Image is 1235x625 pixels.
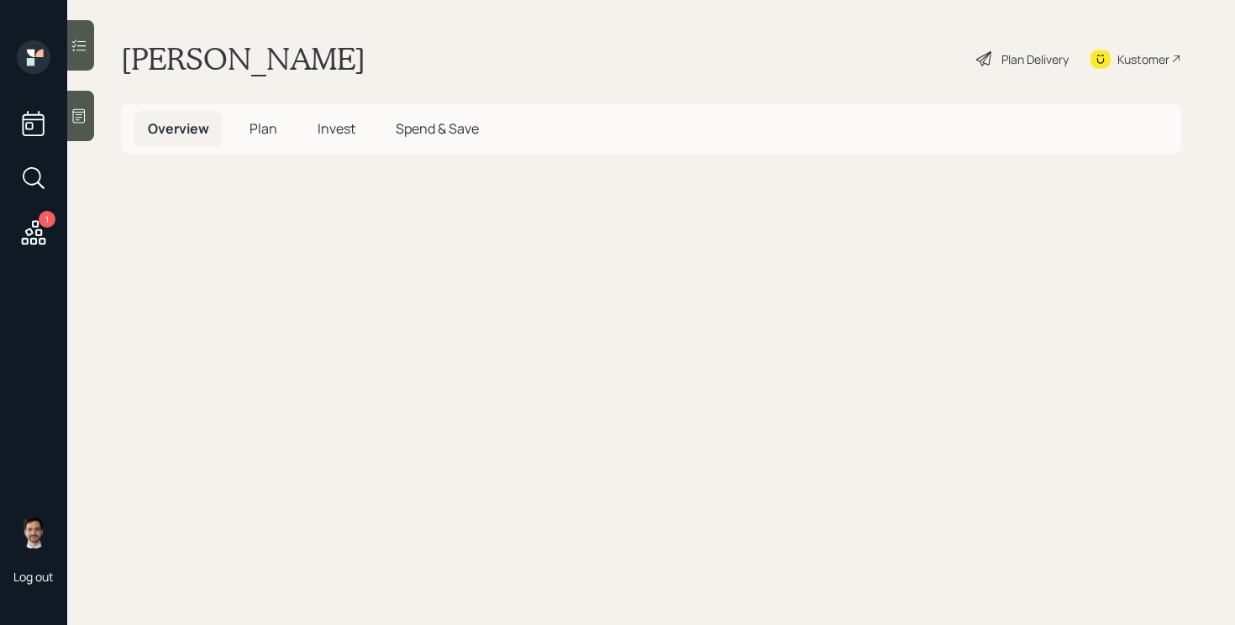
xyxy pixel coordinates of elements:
[121,40,365,77] h1: [PERSON_NAME]
[396,119,479,138] span: Spend & Save
[13,569,54,585] div: Log out
[1117,50,1169,68] div: Kustomer
[148,119,209,138] span: Overview
[318,119,355,138] span: Invest
[17,515,50,549] img: jonah-coleman-headshot.png
[250,119,277,138] span: Plan
[39,211,55,228] div: 1
[1001,50,1069,68] div: Plan Delivery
